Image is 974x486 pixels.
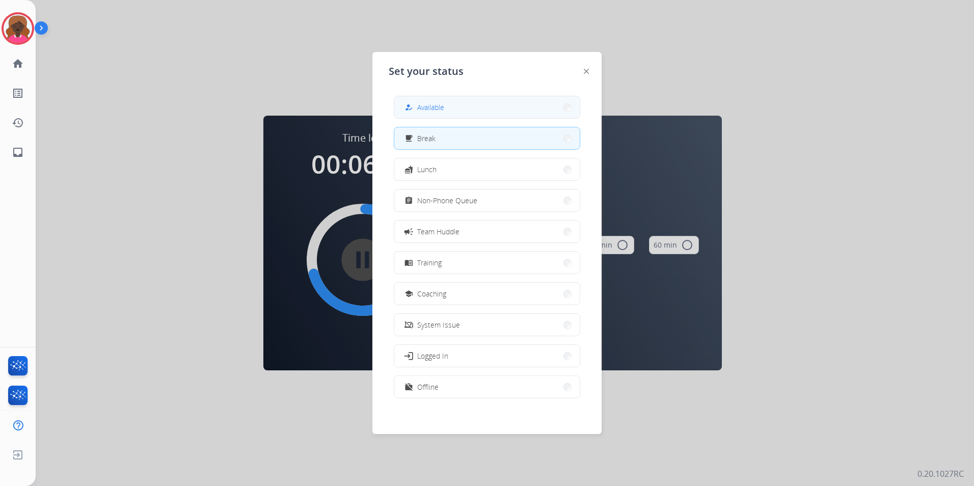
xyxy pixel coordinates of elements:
button: System Issue [394,314,580,336]
mat-icon: assignment [404,196,413,205]
span: Offline [417,382,439,392]
button: Logged In [394,345,580,367]
span: Break [417,133,436,144]
button: Available [394,96,580,118]
mat-icon: how_to_reg [404,103,413,112]
button: Coaching [394,283,580,305]
mat-icon: home [12,58,24,70]
button: Team Huddle [394,221,580,242]
mat-icon: school [404,289,413,298]
span: System Issue [417,319,460,330]
span: Non-Phone Queue [417,195,477,206]
span: Available [417,102,444,113]
mat-icon: work_off [404,383,413,391]
span: Set your status [389,64,464,78]
button: Training [394,252,580,274]
mat-icon: fastfood [404,165,413,174]
button: Non-Phone Queue [394,190,580,211]
img: close-button [584,69,589,74]
mat-icon: menu_book [404,258,413,267]
mat-icon: history [12,117,24,129]
mat-icon: login [403,350,414,361]
span: Coaching [417,288,446,299]
img: avatar [4,14,32,43]
span: Training [417,257,442,268]
span: Logged In [417,350,448,361]
mat-icon: campaign [403,226,414,236]
mat-icon: inbox [12,146,24,158]
span: Lunch [417,164,437,175]
button: Offline [394,376,580,398]
button: Break [394,127,580,149]
p: 0.20.1027RC [917,468,964,480]
mat-icon: free_breakfast [404,134,413,143]
button: Lunch [394,158,580,180]
span: Team Huddle [417,226,459,237]
mat-icon: phonelink_off [404,320,413,329]
mat-icon: list_alt [12,87,24,99]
